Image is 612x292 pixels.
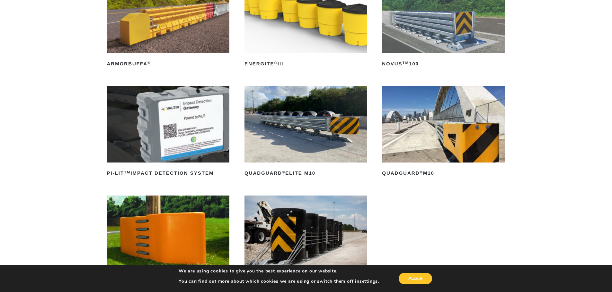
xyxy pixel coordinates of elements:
[179,268,379,274] p: We are using cookies to give you the best experience on our website.
[274,61,278,65] sup: ®
[282,170,285,174] sup: ®
[382,59,504,69] h2: NOVUS 100
[382,86,504,179] a: QuadGuard®M10
[244,86,367,179] a: QuadGuard®Elite M10
[359,279,378,284] button: settings
[107,168,229,179] h2: PI-LIT Impact Detection System
[179,279,379,284] p: You can find out more about which cookies we are using or switch them off in .
[107,86,229,179] a: PI-LITTMImpact Detection System
[399,273,432,284] button: Accept
[244,168,367,179] h2: QuadGuard Elite M10
[107,59,229,69] h2: ArmorBuffa
[403,61,409,65] sup: TM
[244,196,367,288] a: REACT®M
[107,196,229,288] a: RAPTOR®
[147,61,151,65] sup: ®
[124,170,130,174] sup: TM
[244,59,367,69] h2: ENERGITE III
[420,170,423,174] sup: ®
[382,168,504,179] h2: QuadGuard M10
